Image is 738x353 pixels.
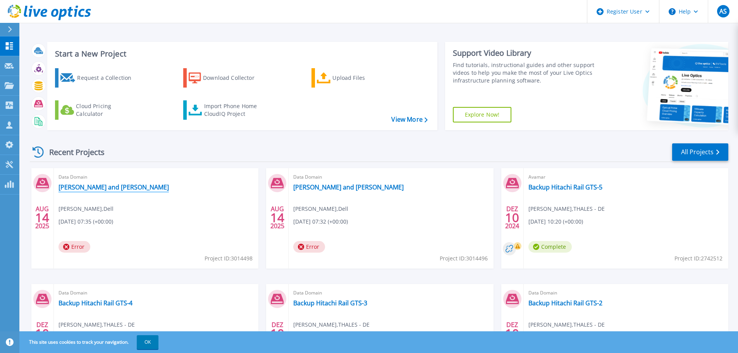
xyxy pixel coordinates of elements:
[528,289,724,297] span: Data Domain
[55,100,141,120] a: Cloud Pricing Calculator
[293,320,370,329] span: [PERSON_NAME] , THALES - DE
[293,205,348,213] span: [PERSON_NAME] , Dell
[58,183,169,191] a: [PERSON_NAME] and [PERSON_NAME]
[528,183,602,191] a: Backup Hitachi Rail GTS-5
[505,214,519,221] span: 10
[58,173,254,181] span: Data Domain
[505,203,520,232] div: DEZ 2024
[270,330,284,337] span: 10
[76,102,138,118] div: Cloud Pricing Calculator
[293,241,325,253] span: Error
[58,217,113,226] span: [DATE] 07:35 (+00:00)
[453,61,597,84] div: Find tutorials, instructional guides and other support videos to help you make the most of your L...
[58,299,132,307] a: Backup Hitachi Rail GTS-4
[35,330,49,337] span: 10
[270,214,284,221] span: 14
[674,254,723,263] span: Project ID: 2742512
[58,205,114,213] span: [PERSON_NAME] , Dell
[270,203,285,232] div: AUG 2025
[30,143,115,162] div: Recent Projects
[528,320,605,329] span: [PERSON_NAME] , THALES - DE
[203,70,265,86] div: Download Collector
[528,217,583,226] span: [DATE] 10:20 (+00:00)
[137,335,158,349] button: OK
[453,48,597,58] div: Support Video Library
[183,68,270,88] a: Download Collector
[719,8,727,14] span: AS
[293,217,348,226] span: [DATE] 07:32 (+00:00)
[440,254,488,263] span: Project ID: 3014496
[453,107,512,122] a: Explore Now!
[35,203,50,232] div: AUG 2025
[505,330,519,337] span: 10
[35,214,49,221] span: 14
[528,241,572,253] span: Complete
[293,173,489,181] span: Data Domain
[204,102,265,118] div: Import Phone Home CloudIQ Project
[293,183,404,191] a: [PERSON_NAME] and [PERSON_NAME]
[528,299,602,307] a: Backup Hitachi Rail GTS-2
[311,68,398,88] a: Upload Files
[21,335,158,349] span: This site uses cookies to track your navigation.
[270,319,285,348] div: DEZ 2024
[332,70,394,86] div: Upload Files
[55,50,427,58] h3: Start a New Project
[55,68,141,88] a: Request a Collection
[505,319,520,348] div: DEZ 2024
[35,319,50,348] div: DEZ 2024
[205,254,253,263] span: Project ID: 3014498
[77,70,139,86] div: Request a Collection
[58,320,135,329] span: [PERSON_NAME] , THALES - DE
[672,143,728,161] a: All Projects
[293,299,367,307] a: Backup Hitachi Rail GTS-3
[391,116,427,123] a: View More
[528,205,605,213] span: [PERSON_NAME] , THALES - DE
[58,289,254,297] span: Data Domain
[58,241,90,253] span: Error
[293,289,489,297] span: Data Domain
[528,173,724,181] span: Avamar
